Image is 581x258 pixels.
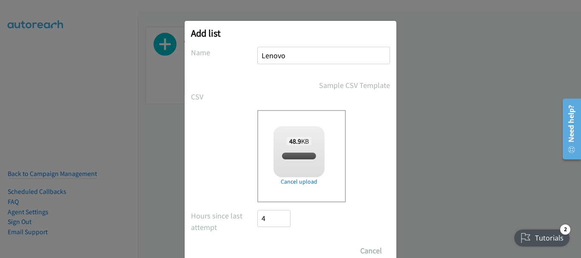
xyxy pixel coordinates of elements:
[556,95,581,163] iframe: Resource Center
[285,152,313,160] span: split_1.csv
[319,79,390,91] a: Sample CSV Template
[509,221,575,252] iframe: Checklist
[273,177,325,186] a: Cancel upload
[289,137,301,145] strong: 48.9
[287,137,312,145] span: KB
[191,91,257,102] label: CSV
[191,47,257,58] label: Name
[191,27,390,39] h2: Add list
[191,210,257,233] label: Hours since last attempt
